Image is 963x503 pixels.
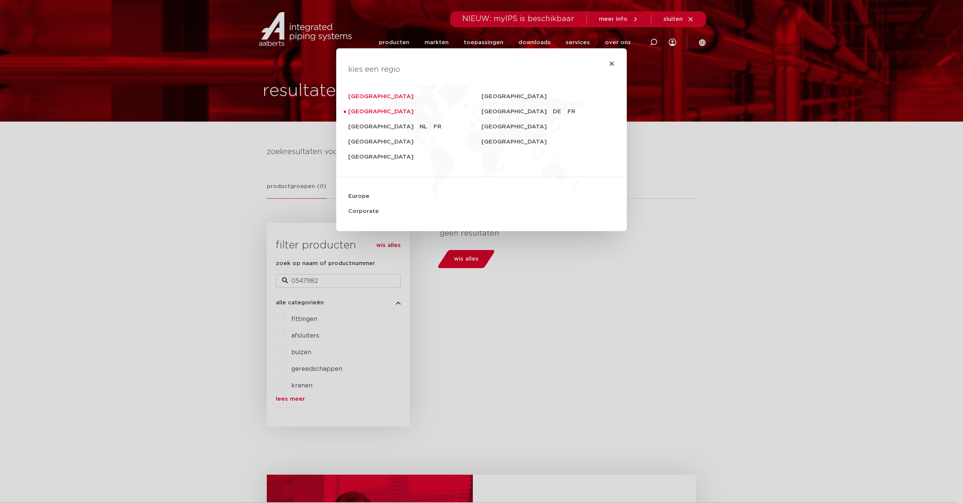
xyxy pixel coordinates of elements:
a: [GEOGRAPHIC_DATA] [348,134,481,150]
a: Corporate [348,204,615,219]
a: [GEOGRAPHIC_DATA] [348,119,420,134]
a: [GEOGRAPHIC_DATA] [481,119,615,134]
a: [GEOGRAPHIC_DATA] [481,104,553,119]
a: FR [434,122,442,131]
a: [GEOGRAPHIC_DATA] [481,89,615,104]
a: [GEOGRAPHIC_DATA] [348,104,481,119]
a: NL [420,122,431,131]
a: [GEOGRAPHIC_DATA] [348,150,481,165]
nav: Menu [348,89,615,219]
a: FR [568,107,578,116]
a: [GEOGRAPHIC_DATA] [348,89,481,104]
h4: kies een regio [348,63,615,76]
a: Close [609,60,615,66]
a: Europe [348,189,615,204]
a: [GEOGRAPHIC_DATA] [481,134,615,150]
ul: [GEOGRAPHIC_DATA] [553,104,581,119]
a: DE [553,107,565,116]
ul: [GEOGRAPHIC_DATA] [420,119,442,134]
